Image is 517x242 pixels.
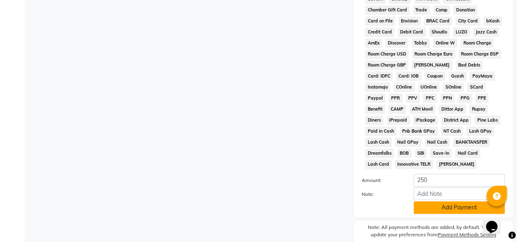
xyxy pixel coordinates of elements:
span: Chamber Gift Card [365,5,410,15]
span: COnline [394,82,415,92]
span: ATH Movil [410,104,436,114]
span: BOB [397,149,412,158]
span: CAMP [388,104,406,114]
span: Dittor App [439,104,466,114]
span: LUZO [453,27,470,37]
span: Paypal [365,93,385,103]
span: NT Cash [441,127,463,136]
span: AmEx [365,38,382,48]
span: Nail Card [455,149,480,158]
span: Shoutlo [429,27,450,37]
span: PPG [458,93,472,103]
span: Discover [385,38,408,48]
span: Lash Card [365,160,392,169]
span: [PERSON_NAME] [412,60,452,70]
span: SBI [415,149,427,158]
span: City Card [455,16,480,26]
span: Diners [365,115,383,125]
span: PPN [440,93,454,103]
span: [PERSON_NAME] [436,160,477,169]
iframe: chat widget [483,209,509,234]
span: Donation [453,5,477,15]
span: PayMaya [470,71,495,81]
span: Lash Cash [365,138,392,147]
input: Amount [414,174,505,186]
label: Note: All payment methods are added, by default. You can update your preferences from [362,224,505,242]
span: Paid in Cash [365,127,396,136]
label: Note: [356,191,407,198]
span: Debit Card [398,27,426,37]
span: UOnline [418,82,440,92]
span: Tabby [412,38,430,48]
span: Pnb Bank GPay [400,127,438,136]
span: Dreamfolks [365,149,394,158]
input: Add Note [414,187,505,200]
span: Room Charge USD [365,49,409,59]
span: District App [441,115,471,125]
span: Save-In [430,149,452,158]
span: Card on File [365,16,395,26]
span: Card: IOB [396,71,421,81]
span: BRAC Card [424,16,452,26]
span: Benefit [365,104,385,114]
span: iPrepaid [387,115,410,125]
span: Gcash [448,71,466,81]
span: Trade [413,5,430,15]
span: Lash GPay [466,127,494,136]
span: Card: IDFC [365,71,393,81]
span: Instamojo [365,82,390,92]
span: SOnline [443,82,464,92]
span: Coupon [425,71,445,81]
span: Envision [398,16,421,26]
span: Bad Debts [456,60,483,70]
span: Room Charge EGP [459,49,501,59]
span: bKash [483,16,502,26]
span: Room Charge GBP [365,60,408,70]
span: Pine Labs [474,115,500,125]
span: Nail GPay [395,138,421,147]
span: iPackage [413,115,438,125]
span: Credit Card [365,27,394,37]
span: Rupay [469,104,488,114]
span: Jazz Cash [473,27,499,37]
label: Amount: [356,177,407,184]
span: PPR [389,93,403,103]
span: Room Charge [461,38,494,48]
span: BANKTANSFER [453,138,490,147]
button: Add Payment [414,201,505,214]
span: Nail Cash [425,138,450,147]
span: SCard [467,82,486,92]
span: PPC [423,93,437,103]
span: Innovative TELR [395,160,433,169]
span: Room Charge Euro [412,49,455,59]
span: PPE [475,93,489,103]
span: Comp [433,5,450,15]
label: Payment Methods Setting [438,231,496,238]
span: Online W [433,38,457,48]
span: PPV [406,93,420,103]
